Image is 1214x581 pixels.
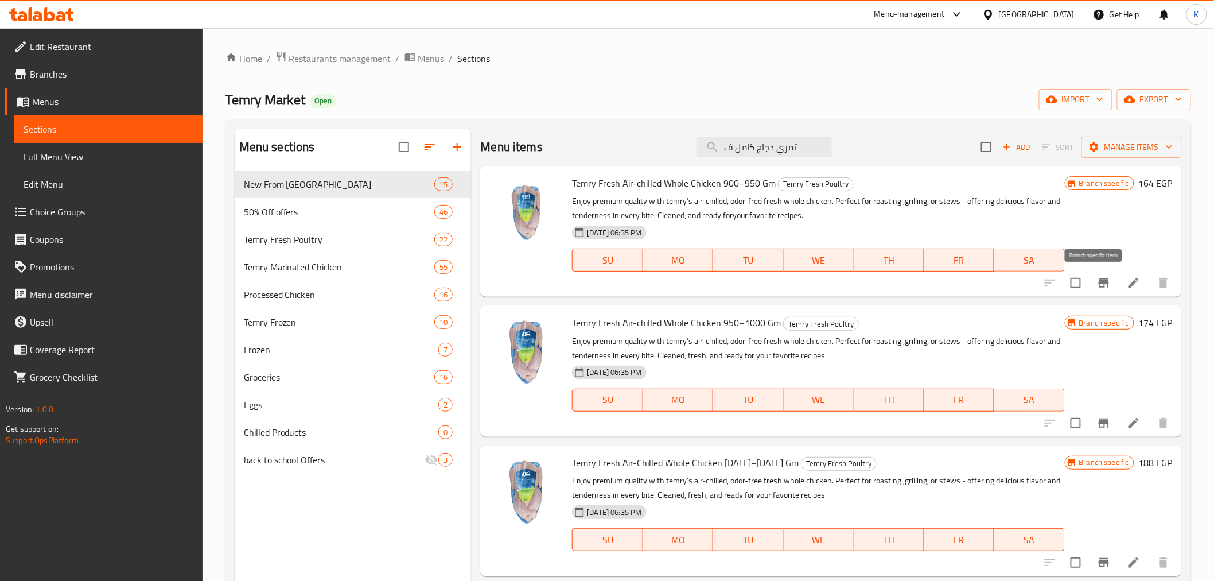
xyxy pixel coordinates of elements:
span: 50% Off offers [244,205,435,219]
span: Temry Fresh Poultry [801,457,876,470]
button: WE [784,389,854,412]
nav: breadcrumb [225,51,1191,66]
span: TH [858,392,919,408]
span: Branch specific [1075,457,1134,468]
span: 15 [435,179,452,190]
span: New From [GEOGRAPHIC_DATA] [244,177,435,191]
div: Processed Chicken16 [235,281,472,308]
a: Home [225,52,262,65]
span: Add [1001,141,1032,154]
p: Enjoy premium quality with temry’s air-chilled, odor-free fresh whole chicken. Perfect for roasti... [572,194,1064,223]
a: Edit menu item [1127,556,1141,570]
img: Temry Fresh Air-chilled Whole Chicken 900–950 Gm [489,175,563,249]
a: Restaurants management [275,51,391,66]
span: TU [718,252,779,269]
div: Groceries16 [235,363,472,391]
span: 16 [435,372,452,383]
div: [GEOGRAPHIC_DATA] [999,8,1075,21]
div: Frozen [244,343,439,357]
span: MO [648,392,709,408]
span: Temry Fresh Poultry [784,317,858,331]
a: Edit Restaurant [5,33,203,60]
div: items [434,205,453,219]
a: Menu disclaimer [5,281,203,308]
div: Temry Fresh Poultry [244,233,435,246]
button: import [1039,89,1112,110]
button: Add [998,138,1035,156]
span: Menu disclaimer [30,288,193,301]
button: MO [643,389,713,412]
span: Temry Fresh Poultry [779,177,853,191]
span: Sections [458,52,491,65]
div: back to school Offers3 [235,446,472,474]
button: TH [854,389,924,412]
span: WE [788,392,849,408]
div: Temry Marinated Chicken55 [235,253,472,281]
span: back to school Offers [244,453,425,467]
button: TU [713,389,783,412]
span: Chilled Products [244,425,439,439]
span: 0 [439,427,452,438]
span: [DATE] 06:35 PM [582,507,646,518]
li: / [267,52,271,65]
span: TH [858,532,919,548]
span: Edit Restaurant [30,40,193,53]
span: Restaurants management [289,52,391,65]
span: Branch specific [1075,178,1134,189]
div: New From [GEOGRAPHIC_DATA]15 [235,171,472,198]
div: items [434,315,453,329]
span: WE [788,532,849,548]
button: MO [643,249,713,272]
div: 50% Off offers46 [235,198,472,226]
div: items [434,288,453,301]
a: Sections [14,115,203,143]
span: Menus [418,52,445,65]
div: items [434,233,453,246]
span: Edit Menu [24,177,193,191]
div: items [438,398,453,412]
span: SU [577,392,638,408]
span: Menus [32,95,193,109]
div: Temry Frozen10 [235,308,472,336]
div: Temry Fresh Poultry [778,177,854,191]
span: Temry Frozen [244,315,435,329]
button: MO [643,528,713,551]
div: Eggs2 [235,391,472,419]
button: FR [924,528,994,551]
span: Upsell [30,315,193,329]
h2: Menu items [480,138,543,156]
span: Temry Fresh Air-chilled Whole Chicken 900–950 Gm [572,175,776,192]
p: Enjoy premium quality with temry’s air-chilled, odor-free fresh whole chicken. Perfect for roasti... [572,334,1064,363]
button: Branch-specific-item [1090,409,1118,437]
button: TH [854,528,924,551]
div: Frozen7 [235,336,472,363]
span: Add item [998,138,1035,156]
div: Groceries [244,370,435,384]
svg: Inactive section [425,453,438,467]
span: 2 [439,400,452,410]
span: 46 [435,207,452,218]
span: TU [718,392,779,408]
span: Eggs [244,398,439,412]
span: SA [999,392,1060,408]
span: Temry Fresh Air-chilled Whole Chicken 950–1000 Gm [572,314,781,331]
button: export [1117,89,1191,110]
button: WE [784,249,854,272]
button: delete [1150,269,1177,297]
a: Menus [5,88,203,115]
img: Temry Fresh Air-Chilled Whole Chicken 1000–1100 Gm [489,455,563,528]
div: New From Temry [244,177,435,191]
span: Grocery Checklist [30,370,193,384]
span: SA [999,532,1060,548]
span: Choice Groups [30,205,193,219]
span: WE [788,252,849,269]
a: Edit menu item [1127,416,1141,430]
span: Branches [30,67,193,81]
span: Temry Market [225,87,306,113]
span: import [1048,92,1103,107]
span: FR [929,252,990,269]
